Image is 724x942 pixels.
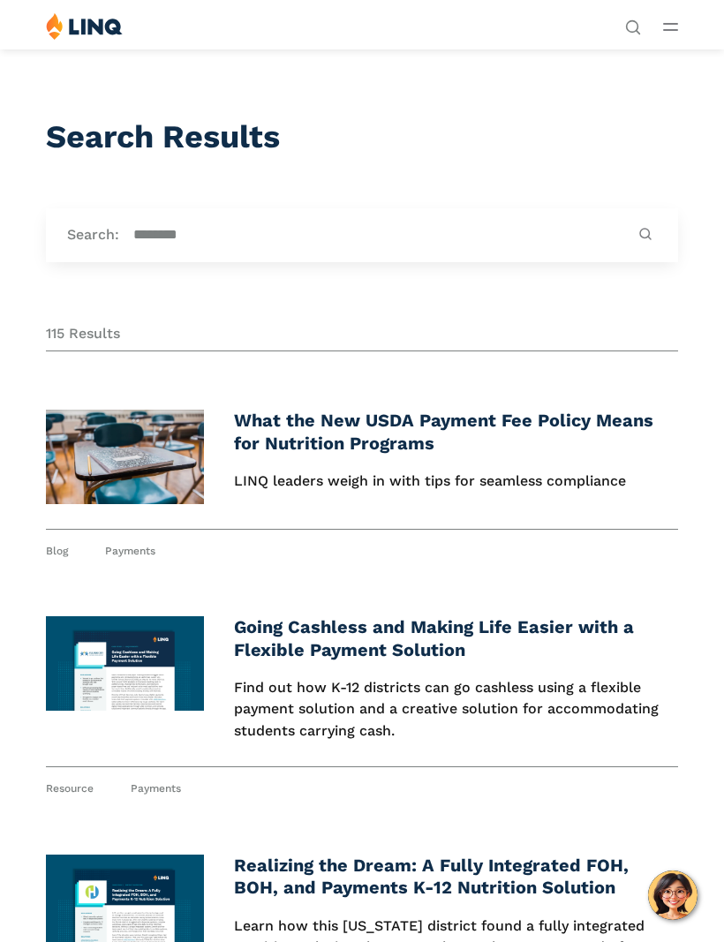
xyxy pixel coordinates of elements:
nav: Utility Navigation [625,12,641,34]
img: USDA Blog Thumbnail [46,410,204,503]
label: Search: [67,225,119,245]
span: Resource [46,781,94,796]
a: Realizing the Dream: A Fully Integrated FOH, BOH, and Payments K-12 Nutrition Solution [234,855,629,899]
p: LINQ leaders weigh in with tips for seamless compliance [234,471,678,492]
a: Going Cashless and Making Life Easier with a Flexible Payment Solution [234,616,634,660]
h1: Search Results [46,119,677,155]
span: Blog [46,544,68,559]
a: What the New USDA Payment Fee Policy Means for Nutrition Programs [234,410,653,454]
img: LINQ | K‑12 Software [46,12,123,40]
p: Find out how K-12 districts can go cashless using a flexible payment solution and a creative solu... [234,677,678,742]
img: Going Cashless and Making Life Easier with a Flexible Payment Solution thumbnail [46,616,204,711]
button: Submit Search [634,227,657,244]
button: Open Main Menu [663,17,678,36]
button: Hello, have a question? Let’s chat. [648,870,698,920]
button: Open Search Bar [625,18,641,34]
div: 115 Results [46,324,677,351]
